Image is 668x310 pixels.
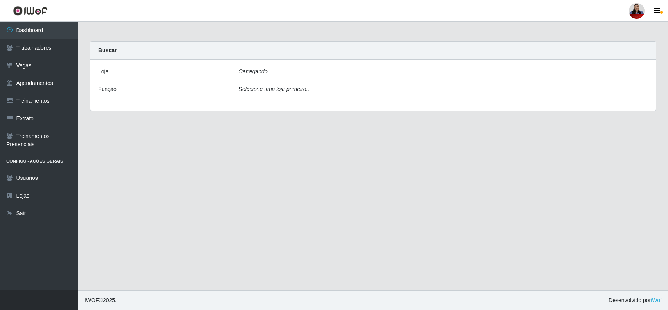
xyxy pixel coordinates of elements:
[85,297,99,303] span: IWOF
[609,296,662,305] span: Desenvolvido por
[239,68,272,74] i: Carregando...
[239,86,311,92] i: Selecione uma loja primeiro...
[98,47,117,53] strong: Buscar
[13,6,48,16] img: CoreUI Logo
[85,296,117,305] span: © 2025 .
[98,67,108,76] label: Loja
[651,297,662,303] a: iWof
[98,85,117,93] label: Função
